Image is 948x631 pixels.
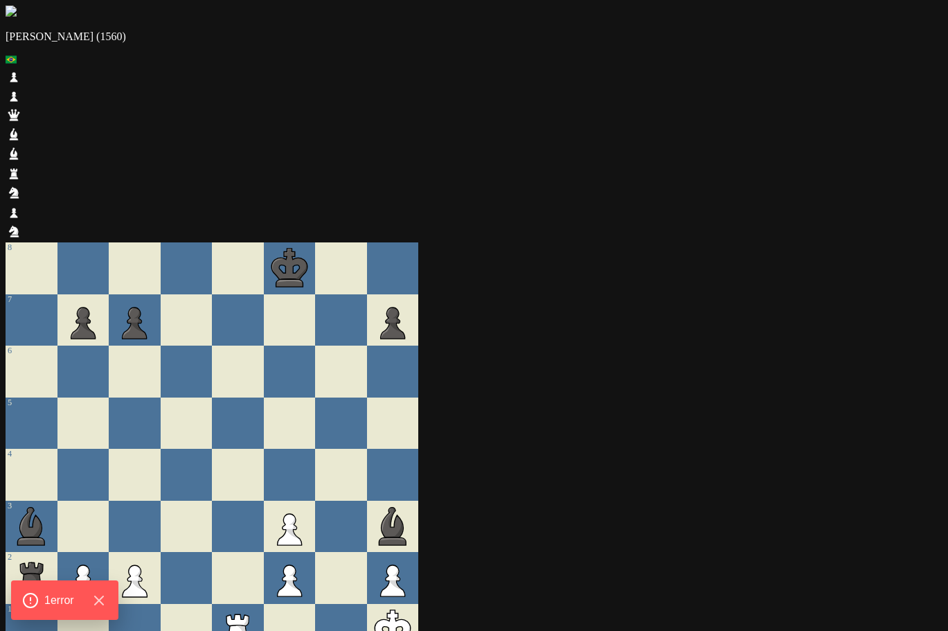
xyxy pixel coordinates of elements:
[6,30,942,43] p: [PERSON_NAME] (1560)
[8,242,55,253] div: 8
[8,294,55,305] div: 7
[8,604,55,614] div: 1
[8,398,55,408] div: 5
[8,346,55,356] div: 6
[8,449,55,459] div: 4
[6,6,17,17] img: default.png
